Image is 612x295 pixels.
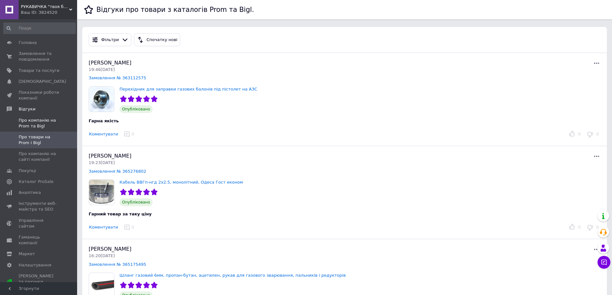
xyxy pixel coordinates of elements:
span: 16:20[DATE] [89,253,115,258]
span: [PERSON_NAME] [89,246,131,252]
span: Головна [19,40,37,46]
a: Замовлення № 363112575 [89,75,146,80]
a: Перехідник для заправки газових балонів під пістолет на АЗС [120,87,257,91]
span: Маркет [19,251,35,257]
input: Пошук [3,22,76,34]
span: Замовлення та повідомлення [19,51,59,62]
span: Товари та послуги [19,68,59,74]
span: [PERSON_NAME] та рахунки [19,273,59,291]
div: Ваш ID: 3824520 [21,10,77,15]
span: 19:23[DATE] [89,160,115,165]
span: Інструменти веб-майстра та SEO [19,201,59,212]
span: Аналітика [19,190,41,195]
span: [DEMOGRAPHIC_DATA] [19,79,66,84]
span: Гарний товар за таку ціну [89,212,152,216]
a: Замовлення № 365175495 [89,262,146,267]
span: [PERSON_NAME] [89,153,131,159]
span: Гарна якість [89,118,119,123]
div: Фільтри [100,37,120,43]
span: РУКАВИЧКА "твоя будівельна скарбничка" [21,4,69,10]
h1: Відгуки про товари з каталогів Prom та Bigl. [96,6,254,13]
span: Опубліковано [120,198,153,206]
button: Спочатку нові [134,33,180,46]
span: Каталог ProSale [19,179,53,185]
span: 19:46[DATE] [89,67,115,72]
span: Про компанію на сайті компанії [19,151,59,162]
a: Замовлення № 365276802 [89,169,146,174]
img: Перехідник для заправки газових балонів під пістолет на АЗС [89,87,114,112]
a: Шланг газовий 6мм, пропан-бутан, ацетилен, рукав для газового зварювання, пальників і редукторів [120,273,346,278]
span: [PERSON_NAME] [89,60,131,66]
button: Чат з покупцем [598,256,610,269]
a: Кабель ВВГп-нгд 2х2.5, монолітний, Одеса Гост економ [120,180,243,185]
button: Коментувати [89,131,118,138]
span: Управління сайтом [19,218,59,229]
span: Про компанію на Prom та Bigl [19,117,59,129]
span: Налаштування [19,262,51,268]
div: Спочатку нові [145,37,179,43]
button: Фільтри [89,33,131,46]
span: Покупці [19,168,36,174]
button: Коментувати [89,224,118,231]
span: Показники роботи компанії [19,90,59,101]
span: Про товари на Prom і Bigl [19,134,59,146]
span: Відгуки [19,106,35,112]
span: Опубліковано [120,105,153,113]
span: Гаманець компанії [19,234,59,246]
img: Кабель ВВГп-нгд 2х2.5, монолітний, Одеса Гост економ [89,180,114,205]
